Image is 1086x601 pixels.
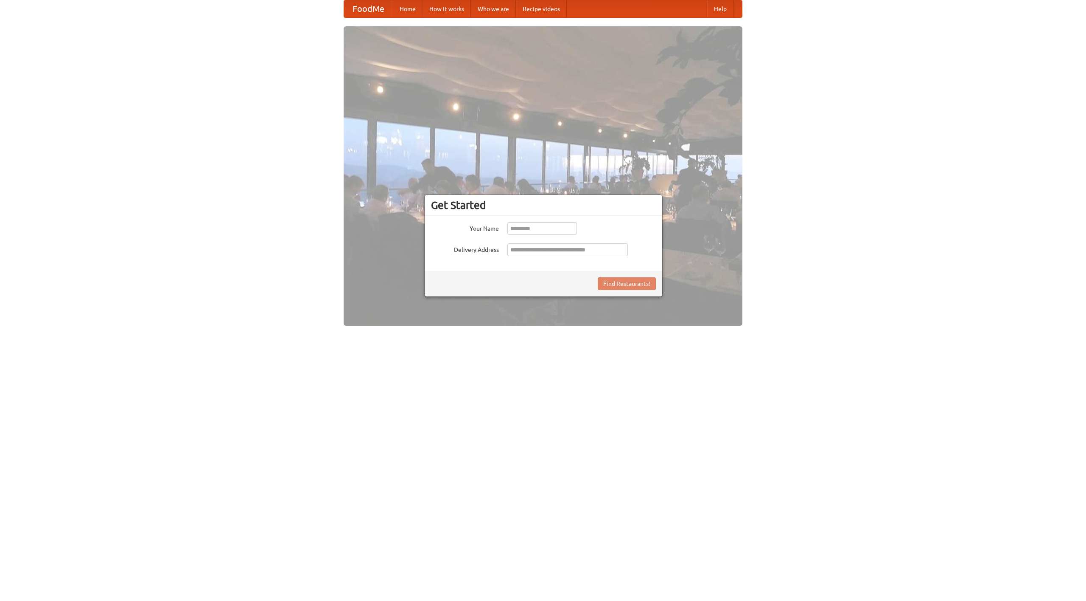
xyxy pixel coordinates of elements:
a: Recipe videos [516,0,567,17]
a: Home [393,0,423,17]
button: Find Restaurants! [598,277,656,290]
h3: Get Started [431,199,656,212]
a: Help [707,0,733,17]
label: Your Name [431,222,499,233]
a: How it works [423,0,471,17]
label: Delivery Address [431,243,499,254]
a: Who we are [471,0,516,17]
a: FoodMe [344,0,393,17]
